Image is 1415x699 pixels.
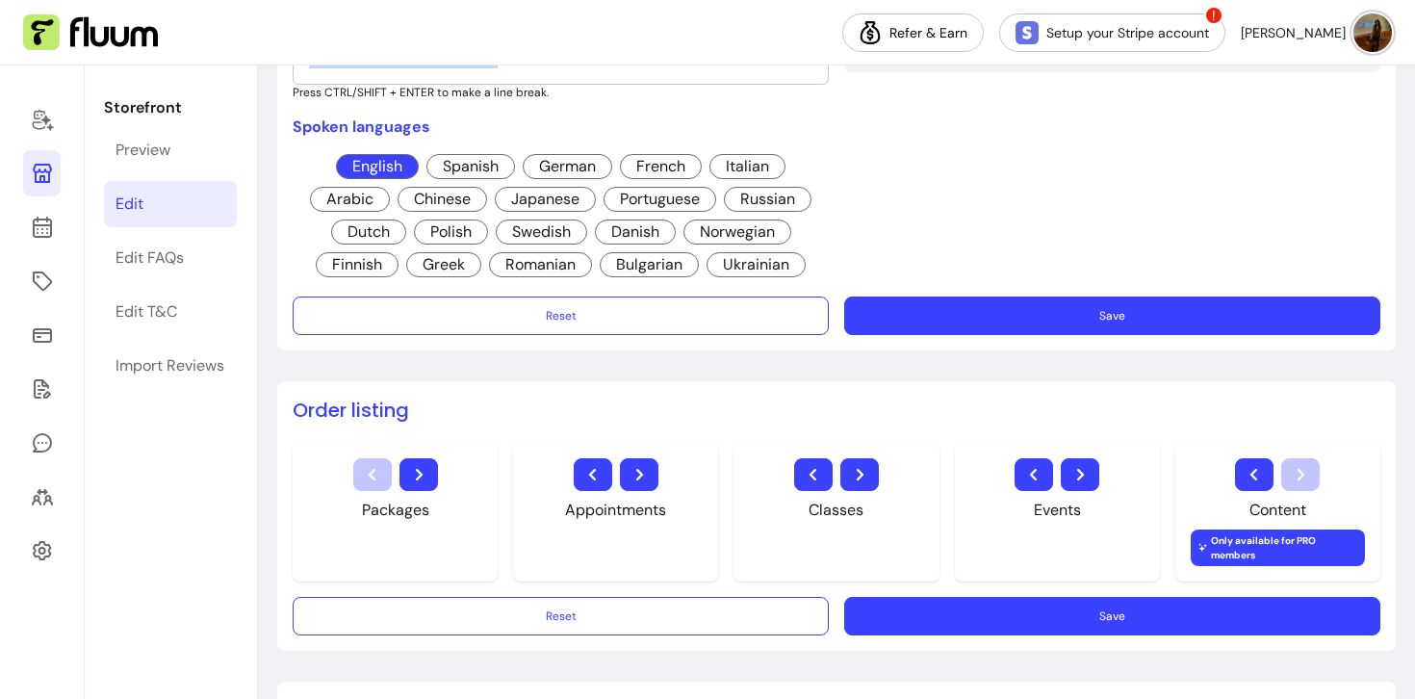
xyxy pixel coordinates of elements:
div: Classes [809,499,863,522]
div: Edit FAQs [116,246,184,270]
a: Sales [23,312,61,358]
div: Preview [116,139,170,162]
span: [PERSON_NAME] [1241,23,1346,42]
button: Save [844,297,1380,335]
span: Only available for PRO members [1191,530,1365,566]
button: Reset [293,297,829,335]
span: English [336,154,419,179]
a: Preview [104,127,237,173]
span: Bulgarian [600,252,699,277]
img: avatar [1353,13,1392,52]
a: Edit FAQs [104,235,237,281]
span: Norwegian [683,220,791,245]
h2: Order listing [293,397,1380,424]
a: Edit [104,181,237,227]
span: ! [1204,6,1223,25]
span: Romanian [489,252,592,277]
span: Danish [595,220,676,245]
div: Appointments [565,499,666,522]
span: German [523,154,612,179]
div: Edit T&C [116,300,177,324]
a: Calendar [23,204,61,250]
span: Arabic [310,187,390,212]
a: Refer & Earn [842,13,984,52]
p: Spoken languages [293,116,829,139]
span: Japanese [495,187,596,212]
div: Events [1034,499,1081,522]
a: Settings [23,528,61,574]
span: Italian [709,154,785,179]
button: avatar[PERSON_NAME] [1241,13,1392,52]
a: My Messages [23,420,61,466]
a: Offerings [23,258,61,304]
span: Finnish [316,252,399,277]
a: Import Reviews [104,343,237,389]
span: Russian [724,187,811,212]
a: Storefront [23,150,61,196]
p: Press CTRL/SHIFT + ENTER to make a line break. [293,85,829,100]
span: Polish [414,220,488,245]
span: Spanish [426,154,515,179]
a: Forms [23,366,61,412]
div: Packages [362,499,429,522]
span: Dutch [331,220,406,245]
p: Storefront [104,96,237,119]
img: Fluum Logo [23,14,158,51]
a: Setup your Stripe account [999,13,1225,52]
div: Edit [116,193,143,216]
span: Chinese [398,187,487,212]
span: French [620,154,702,179]
img: Stripe Icon [1016,21,1039,44]
button: Save [844,597,1380,635]
button: Reset [293,597,829,635]
a: Home [23,96,61,142]
span: Swedish [496,220,587,245]
a: Edit T&C [104,289,237,335]
div: Content [1249,499,1306,522]
a: Clients [23,474,61,520]
span: Ukrainian [707,252,806,277]
div: Import Reviews [116,354,224,377]
span: Portuguese [604,187,716,212]
span: Greek [406,252,481,277]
